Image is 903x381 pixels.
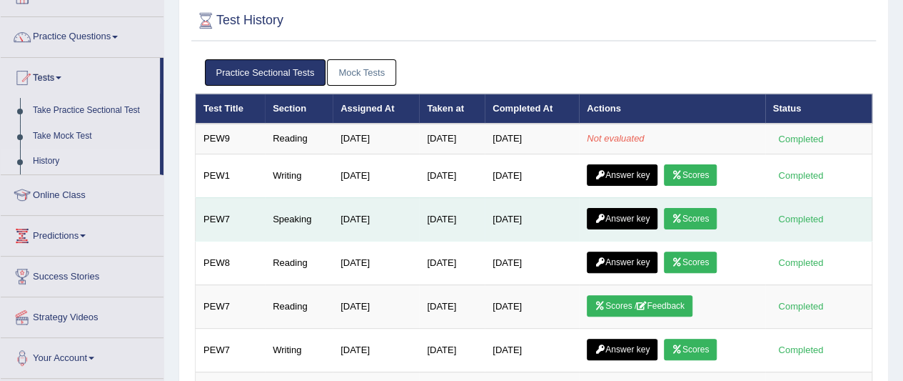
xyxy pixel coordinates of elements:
[1,297,163,333] a: Strategy Videos
[333,241,419,284] td: [DATE]
[1,257,163,292] a: Success Stories
[419,328,485,372] td: [DATE]
[485,94,579,124] th: Completed At
[773,212,829,227] div: Completed
[1,175,163,211] a: Online Class
[587,133,644,144] em: Not evaluated
[587,164,657,186] a: Answer key
[196,197,266,241] td: PEW7
[333,284,419,328] td: [DATE]
[196,328,266,372] td: PEW7
[1,17,163,53] a: Practice Questions
[196,124,266,154] td: PEW9
[773,299,829,314] div: Completed
[773,132,829,147] div: Completed
[485,328,579,372] td: [DATE]
[196,284,266,328] td: PEW7
[196,241,266,284] td: PEW8
[419,154,485,197] td: [DATE]
[26,149,160,174] a: History
[485,241,579,284] td: [DATE]
[265,124,333,154] td: Reading
[26,98,160,124] a: Take Practice Sectional Test
[419,284,485,328] td: [DATE]
[26,124,160,149] a: Take Mock Test
[195,10,283,31] h2: Test History
[765,94,872,124] th: Status
[485,124,579,154] td: [DATE]
[664,164,717,186] a: Scores
[664,208,717,229] a: Scores
[664,252,717,273] a: Scores
[485,154,579,197] td: [DATE]
[1,216,163,252] a: Predictions
[333,124,419,154] td: [DATE]
[419,197,485,241] td: [DATE]
[265,154,333,197] td: Writing
[333,154,419,197] td: [DATE]
[419,124,485,154] td: [DATE]
[579,94,765,124] th: Actions
[1,338,163,374] a: Your Account
[419,94,485,124] th: Taken at
[265,197,333,241] td: Speaking
[265,241,333,284] td: Reading
[196,154,266,197] td: PEW1
[333,328,419,372] td: [DATE]
[587,252,657,273] a: Answer key
[773,342,829,357] div: Completed
[664,339,717,360] a: Scores
[265,284,333,328] td: Reading
[587,208,657,229] a: Answer key
[587,339,657,360] a: Answer key
[485,197,579,241] td: [DATE]
[265,94,333,124] th: Section
[1,58,160,94] a: Tests
[327,59,396,86] a: Mock Tests
[485,284,579,328] td: [DATE]
[773,255,829,270] div: Completed
[205,59,326,86] a: Practice Sectional Tests
[333,197,419,241] td: [DATE]
[419,241,485,284] td: [DATE]
[333,94,419,124] th: Assigned At
[265,328,333,372] td: Writing
[587,295,692,317] a: Scores /Feedback
[773,168,829,183] div: Completed
[196,94,266,124] th: Test Title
